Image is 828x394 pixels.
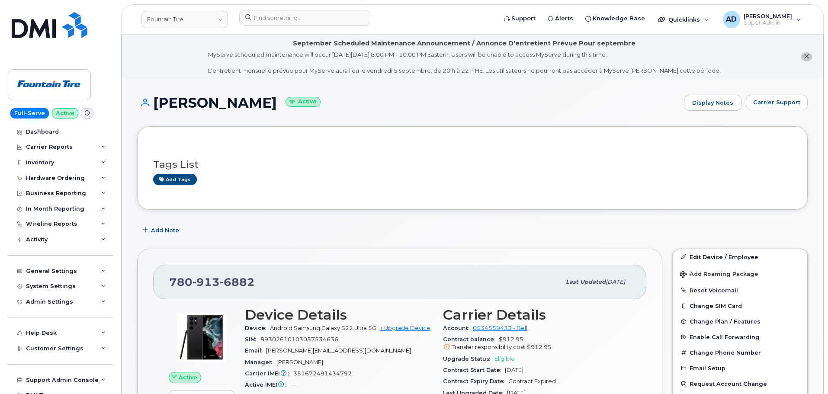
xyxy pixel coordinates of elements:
[680,271,758,279] span: Add Roaming Package
[673,249,807,265] a: Edit Device / Employee
[673,314,807,329] button: Change Plan / Features
[443,325,473,331] span: Account
[153,159,792,170] h3: Tags List
[690,318,761,325] span: Change Plan / Features
[443,378,508,384] span: Contract Expiry Date
[193,275,220,288] span: 913
[443,336,499,343] span: Contract balance
[508,378,556,384] span: Contract Expired
[276,359,323,365] span: [PERSON_NAME]
[293,370,352,377] span: 351672491434792
[220,275,255,288] span: 6882
[494,356,515,362] span: Eligible
[380,325,430,331] a: + Upgrade Device
[245,336,260,343] span: SIM
[270,325,376,331] span: Android Samsung Galaxy S22 Ultra 5G
[291,381,296,388] span: —
[245,359,276,365] span: Manager
[137,223,186,238] button: Add Note
[690,334,760,340] span: Enable Call Forwarding
[286,97,321,107] small: Active
[266,347,411,354] span: [PERSON_NAME][EMAIL_ADDRESS][DOMAIN_NAME]
[684,95,741,111] a: Display Notes
[179,373,197,381] span: Active
[245,307,433,323] h3: Device Details
[452,344,525,350] span: Transfer responsibility cost
[673,345,807,360] button: Change Phone Number
[245,347,266,354] span: Email
[245,325,270,331] span: Device
[169,275,255,288] span: 780
[153,174,197,185] a: Add tags
[790,356,822,388] iframe: Messenger Launcher
[746,95,808,110] button: Carrier Support
[673,376,807,391] button: Request Account Change
[443,336,631,352] span: $912.95
[673,265,807,282] button: Add Roaming Package
[260,336,338,343] span: 89302610103057534636
[443,367,505,373] span: Contract Start Date
[151,226,179,234] span: Add Note
[566,279,606,285] span: Last updated
[505,367,523,373] span: [DATE]
[473,325,527,331] a: 0534559433 - Bell
[443,307,631,323] h3: Carrier Details
[293,39,635,48] div: September Scheduled Maintenance Announcement / Annonce D'entretient Prévue Pour septembre
[208,51,721,75] div: MyServe scheduled maintenance will occur [DATE][DATE] 8:00 PM - 10:00 PM Eastern. Users will be u...
[245,381,291,388] span: Active IMEI
[753,98,800,106] span: Carrier Support
[245,370,293,377] span: Carrier IMEI
[673,329,807,345] button: Enable Call Forwarding
[801,52,812,61] button: close notification
[606,279,625,285] span: [DATE]
[443,356,494,362] span: Upgrade Status
[527,344,552,350] span: $912.95
[673,360,807,376] button: Email Setup
[137,95,680,110] h1: [PERSON_NAME]
[690,365,725,372] span: Email Setup
[673,282,807,298] button: Reset Voicemail
[673,298,807,314] button: Change SIM Card
[176,311,228,363] img: image20231002-3703462-17goi8q.jpeg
